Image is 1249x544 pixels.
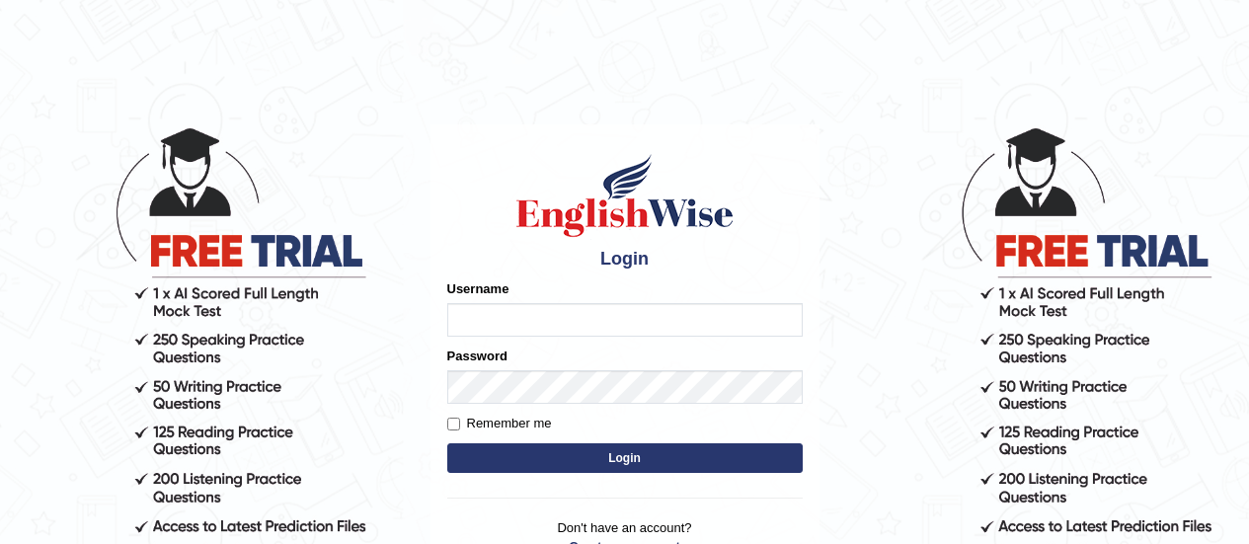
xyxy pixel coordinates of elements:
img: Logo of English Wise sign in for intelligent practice with AI [512,151,738,240]
h4: Login [447,250,803,270]
input: Remember me [447,418,460,430]
label: Remember me [447,414,552,433]
label: Password [447,347,507,365]
label: Username [447,279,509,298]
button: Login [447,443,803,473]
